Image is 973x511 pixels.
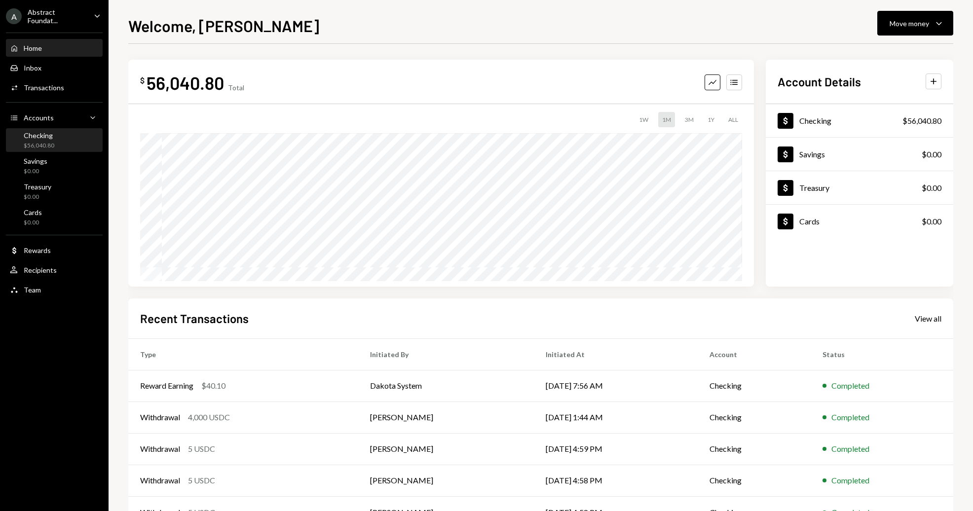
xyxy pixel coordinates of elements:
[24,266,57,274] div: Recipients
[24,83,64,92] div: Transactions
[24,131,54,140] div: Checking
[188,411,230,423] div: 4,000 USDC
[6,8,22,24] div: A
[24,182,51,191] div: Treasury
[698,338,811,370] th: Account
[24,44,42,52] div: Home
[902,115,941,127] div: $56,040.80
[24,219,42,227] div: $0.00
[922,148,941,160] div: $0.00
[799,217,820,226] div: Cards
[915,314,941,324] div: View all
[24,167,47,176] div: $0.00
[6,261,103,279] a: Recipients
[358,370,534,401] td: Dakota System
[24,193,51,201] div: $0.00
[704,112,718,127] div: 1Y
[24,286,41,294] div: Team
[766,171,953,204] a: Treasury$0.00
[24,113,54,122] div: Accounts
[358,338,534,370] th: Initiated By
[358,433,534,465] td: [PERSON_NAME]
[831,474,869,486] div: Completed
[128,338,358,370] th: Type
[128,16,319,36] h1: Welcome, [PERSON_NAME]
[140,443,180,455] div: Withdrawal
[724,112,742,127] div: ALL
[799,116,831,125] div: Checking
[534,370,698,401] td: [DATE] 7:56 AM
[811,338,953,370] th: Status
[188,443,215,455] div: 5 USDC
[831,380,869,392] div: Completed
[228,83,244,92] div: Total
[534,401,698,433] td: [DATE] 1:44 AM
[24,208,42,217] div: Cards
[140,310,249,327] h2: Recent Transactions
[766,138,953,171] a: Savings$0.00
[358,401,534,433] td: [PERSON_NAME]
[922,216,941,227] div: $0.00
[6,78,103,96] a: Transactions
[24,157,47,165] div: Savings
[28,8,86,25] div: Abstract Foundat...
[915,313,941,324] a: View all
[766,205,953,238] a: Cards$0.00
[140,474,180,486] div: Withdrawal
[698,401,811,433] td: Checking
[6,241,103,259] a: Rewards
[6,154,103,178] a: Savings$0.00
[877,11,953,36] button: Move money
[358,465,534,496] td: [PERSON_NAME]
[24,142,54,150] div: $56,040.80
[799,149,825,159] div: Savings
[24,64,41,72] div: Inbox
[831,443,869,455] div: Completed
[6,180,103,203] a: Treasury$0.00
[6,281,103,298] a: Team
[766,104,953,137] a: Checking$56,040.80
[140,411,180,423] div: Withdrawal
[799,183,829,192] div: Treasury
[201,380,225,392] div: $40.10
[534,338,698,370] th: Initiated At
[6,59,103,76] a: Inbox
[890,18,929,29] div: Move money
[698,433,811,465] td: Checking
[831,411,869,423] div: Completed
[6,39,103,57] a: Home
[147,72,224,94] div: 56,040.80
[698,370,811,401] td: Checking
[681,112,698,127] div: 3M
[6,205,103,229] a: Cards$0.00
[635,112,652,127] div: 1W
[140,380,193,392] div: Reward Earning
[698,465,811,496] td: Checking
[24,246,51,255] div: Rewards
[658,112,675,127] div: 1M
[188,474,215,486] div: 5 USDC
[778,73,861,90] h2: Account Details
[6,128,103,152] a: Checking$56,040.80
[6,109,103,126] a: Accounts
[534,433,698,465] td: [DATE] 4:59 PM
[534,465,698,496] td: [DATE] 4:58 PM
[922,182,941,194] div: $0.00
[140,75,145,85] div: $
